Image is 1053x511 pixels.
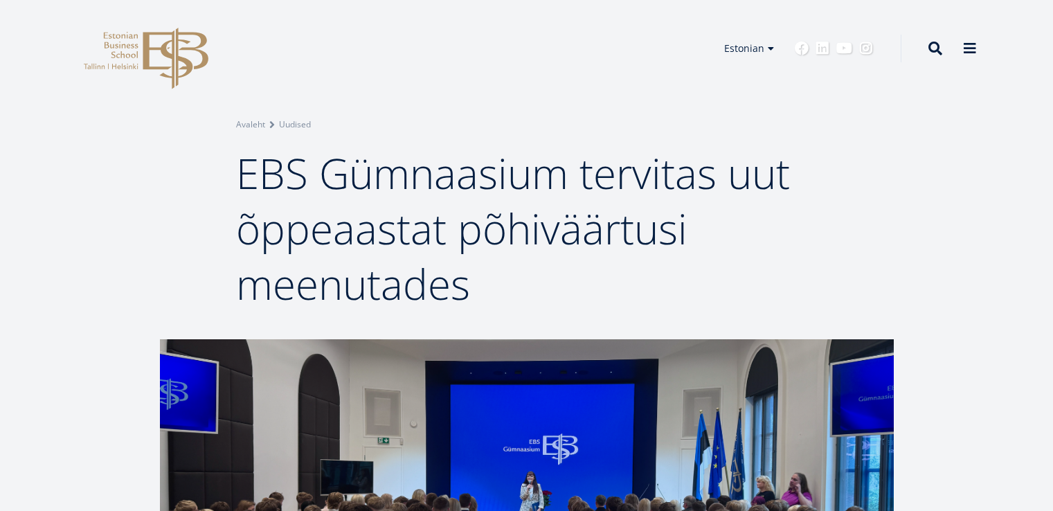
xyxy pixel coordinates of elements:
a: Avaleht [236,118,265,132]
a: Linkedin [816,42,829,55]
a: Uudised [279,118,311,132]
a: Facebook [795,42,809,55]
a: Instagram [859,42,873,55]
a: Youtube [836,42,852,55]
span: EBS Gümnaasium tervitas uut õppeaastat põhiväärtusi meenutades [236,145,790,312]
